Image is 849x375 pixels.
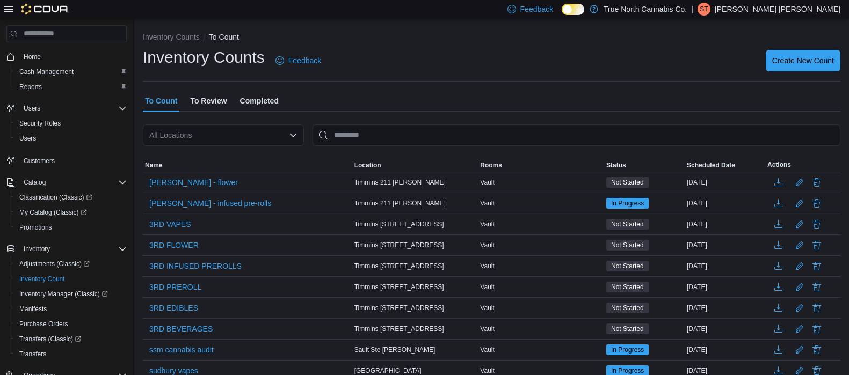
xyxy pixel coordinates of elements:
[149,344,214,355] span: ssm cannabis audit
[611,198,644,208] span: In Progress
[145,90,177,112] span: To Count
[478,260,604,273] div: Vault
[145,216,195,232] button: 3RD VAPES
[15,65,78,78] a: Cash Management
[145,321,217,337] button: 3RD BEVERAGES
[19,176,50,189] button: Catalog
[685,159,765,172] button: Scheduled Date
[149,177,238,188] span: [PERSON_NAME] - flower
[698,3,710,16] div: Sarah Timmins Craig
[354,241,444,249] span: Timmins [STREET_ADDRESS]
[562,4,584,15] input: Dark Mode
[685,176,765,189] div: [DATE]
[143,32,840,45] nav: An example of EuiBreadcrumbs
[15,348,50,361] a: Transfers
[149,282,201,292] span: 3RD PREROLL
[289,131,297,139] button: Open list of options
[19,320,68,328] span: Purchase Orders
[19,153,127,167] span: Customers
[354,345,436,354] span: Sault Ste [PERSON_NAME]
[149,323,213,334] span: 3RD BEVERAGES
[145,174,242,190] button: [PERSON_NAME] - flower
[354,325,444,333] span: Timmins [STREET_ADDRESS]
[19,350,46,358] span: Transfers
[145,279,206,295] button: 3RD PREROLL
[520,4,553,14] span: Feedback
[611,282,644,292] span: Not Started
[606,198,649,209] span: In Progress
[15,288,112,300] a: Inventory Manager (Classic)
[793,258,806,274] button: Edit count details
[24,53,41,61] span: Home
[19,242,127,255] span: Inventory
[21,4,69,14] img: Cova
[145,342,218,358] button: ssm cannabis audit
[766,50,840,71] button: Create New Count
[145,300,202,316] button: 3RD EDIBLES
[810,343,823,356] button: Delete
[271,50,325,71] a: Feedback
[15,273,69,285] a: Inventory Count
[478,176,604,189] div: Vault
[15,348,127,361] span: Transfers
[11,317,131,332] button: Purchase Orders
[15,333,127,345] span: Transfers (Classic)
[2,152,131,168] button: Customers
[793,342,806,358] button: Edit count details
[288,55,321,66] span: Feedback
[700,3,708,16] span: ST
[354,161,381,170] span: Location
[143,159,352,172] button: Name
[143,33,200,41] button: Inventory Counts
[19,275,65,283] span: Inventory Count
[15,132,40,145] a: Users
[793,216,806,232] button: Edit count details
[145,258,246,274] button: 3RD INFUSED PREROLLS
[793,174,806,190] button: Edit count details
[15,191,127,204] span: Classification (Classic)
[19,335,81,343] span: Transfers (Classic)
[19,223,52,232] span: Promotions
[715,3,840,16] p: [PERSON_NAME] [PERSON_NAME]
[606,177,649,188] span: Not Started
[145,237,203,253] button: 3RD FLOWER
[149,219,191,230] span: 3RD VAPES
[810,218,823,231] button: Delete
[478,343,604,356] div: Vault
[793,237,806,253] button: Edit count details
[19,155,59,167] a: Customers
[19,83,42,91] span: Reports
[606,323,649,334] span: Not Started
[478,159,604,172] button: Rooms
[611,303,644,313] span: Not Started
[15,132,127,145] span: Users
[478,302,604,314] div: Vault
[15,206,127,219] span: My Catalog (Classic)
[611,324,644,334] span: Not Started
[15,318,127,330] span: Purchase Orders
[793,300,806,316] button: Edit count details
[19,102,127,115] span: Users
[606,219,649,230] span: Not Started
[19,68,74,76] span: Cash Management
[19,242,54,255] button: Inventory
[19,305,47,313] span: Manifests
[691,3,693,16] p: |
[611,219,644,229] span: Not Started
[685,218,765,231] div: [DATE]
[15,191,97,204] a: Classification (Classic)
[11,79,131,94] button: Reports
[2,49,131,64] button: Home
[810,239,823,252] button: Delete
[19,50,45,63] a: Home
[15,117,127,130] span: Security Roles
[19,193,92,202] span: Classification (Classic)
[19,119,61,128] span: Security Roles
[11,116,131,131] button: Security Roles
[480,161,502,170] span: Rooms
[15,206,91,219] a: My Catalog (Classic)
[19,134,36,143] span: Users
[606,344,649,355] span: In Progress
[2,175,131,190] button: Catalog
